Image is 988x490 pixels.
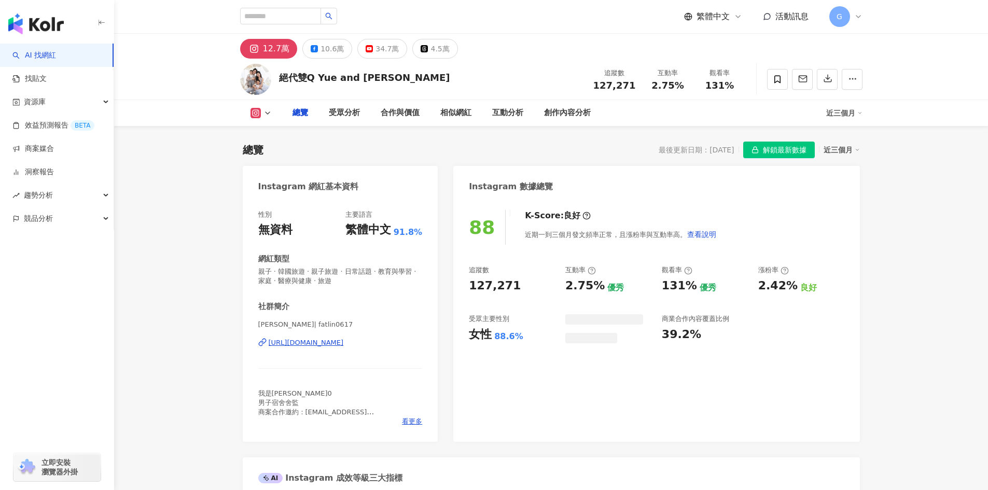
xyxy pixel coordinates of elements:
[662,265,692,275] div: 觀看率
[494,331,523,342] div: 88.6%
[12,50,56,61] a: searchAI 找網紅
[357,39,407,59] button: 34.7萬
[12,120,94,131] a: 效益預測報告BETA
[263,41,290,56] div: 12.7萬
[13,453,101,481] a: chrome extension立即安裝 瀏覽器外掛
[240,64,271,95] img: KOL Avatar
[430,41,449,56] div: 4.5萬
[800,282,817,293] div: 良好
[469,181,553,192] div: Instagram 數據總覽
[687,224,717,245] button: 查看說明
[12,167,54,177] a: 洞察報告
[258,389,375,473] span: 我是[PERSON_NAME]0 男子宿舍舍監 商案合作邀約：[EMAIL_ADDRESS][DOMAIN_NAME] Yt頻道「絕代雙Q」 老公 @oooliuooo 大兒子 @miniqli...
[700,68,740,78] div: 觀看率
[525,224,717,245] div: 近期一到三個月發文頻率正常，且漲粉率與互動率高。
[394,227,423,238] span: 91.8%
[469,217,495,238] div: 88
[544,107,591,119] div: 創作內容分析
[17,459,37,475] img: chrome extension
[381,107,420,119] div: 合作與價值
[269,338,344,347] div: [URL][DOMAIN_NAME]
[648,68,688,78] div: 互動率
[240,39,298,59] button: 12.7萬
[593,68,636,78] div: 追蹤數
[243,143,263,157] div: 總覽
[469,314,509,324] div: 受眾主要性別
[12,74,47,84] a: 找貼文
[705,80,734,91] span: 131%
[24,90,46,114] span: 資源庫
[700,282,716,293] div: 優秀
[826,105,862,121] div: 近三個月
[758,265,789,275] div: 漲粉率
[607,282,624,293] div: 優秀
[321,41,344,56] div: 10.6萬
[258,254,289,264] div: 網紅類型
[345,210,372,219] div: 主要語言
[402,417,422,426] span: 看更多
[565,265,596,275] div: 互動率
[440,107,471,119] div: 相似網紅
[837,11,842,22] span: G
[469,278,521,294] div: 127,271
[258,320,423,329] span: [PERSON_NAME]| fatlin0617
[659,146,734,154] div: 最後更新日期：[DATE]
[258,301,289,312] div: 社群簡介
[469,265,489,275] div: 追蹤數
[564,210,580,221] div: 良好
[325,12,332,20] span: search
[412,39,457,59] button: 4.5萬
[12,192,20,199] span: rise
[345,222,391,238] div: 繁體中文
[775,11,809,21] span: 活動訊息
[8,13,64,34] img: logo
[258,222,293,238] div: 無資料
[662,327,701,343] div: 39.2%
[258,267,423,286] span: 親子 · 韓國旅遊 · 親子旅遊 · 日常話題 · 教育與學習 · 家庭 · 醫療與健康 · 旅遊
[258,181,359,192] div: Instagram 網紅基本資料
[687,230,716,239] span: 查看說明
[302,39,352,59] button: 10.6萬
[743,142,815,158] button: 解鎖最新數據
[293,107,308,119] div: 總覽
[525,210,591,221] div: K-Score :
[258,473,283,483] div: AI
[593,80,636,91] span: 127,271
[329,107,360,119] div: 受眾分析
[469,327,492,343] div: 女性
[824,143,860,157] div: 近三個月
[258,210,272,219] div: 性別
[41,458,78,477] span: 立即安裝 瀏覽器外掛
[758,278,798,294] div: 2.42%
[565,278,605,294] div: 2.75%
[697,11,730,22] span: 繁體中文
[375,41,399,56] div: 34.7萬
[662,314,729,324] div: 商業合作內容覆蓋比例
[24,207,53,230] span: 競品分析
[258,338,423,347] a: [URL][DOMAIN_NAME]
[258,472,402,484] div: Instagram 成效等級三大指標
[492,107,523,119] div: 互動分析
[662,278,697,294] div: 131%
[763,142,806,159] span: 解鎖最新數據
[12,144,54,154] a: 商案媒合
[651,80,684,91] span: 2.75%
[24,184,53,207] span: 趨勢分析
[279,71,450,84] div: 絕代雙Q Yue and [PERSON_NAME]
